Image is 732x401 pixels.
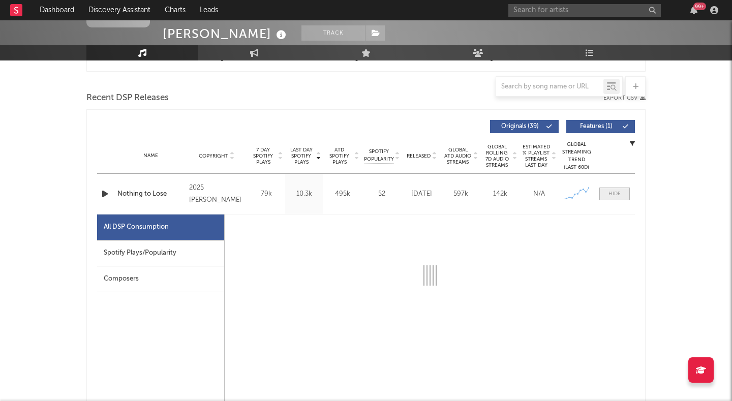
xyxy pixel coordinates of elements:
button: Features(1) [566,120,635,133]
div: N/A [522,189,556,199]
div: All DSP Consumption [104,221,169,233]
div: 99 + [693,3,706,10]
div: 10.3k [288,189,321,199]
span: Originals ( 39 ) [497,124,543,130]
div: All DSP Consumption [97,214,224,240]
div: [DATE] [405,189,439,199]
span: Last Day Spotify Plays [288,147,315,165]
span: ATD Spotify Plays [326,147,353,165]
button: Export CSV [603,95,646,101]
div: Composers [97,266,224,292]
span: Spotify Popularity [364,148,394,163]
div: 142k [483,189,517,199]
span: Global ATD Audio Streams [444,147,472,165]
button: 99+ [690,6,697,14]
input: Search for artists [508,4,661,17]
span: Released [407,153,431,159]
button: Originals(39) [490,120,559,133]
span: Global Rolling 7D Audio Streams [483,144,511,168]
div: [PERSON_NAME] [163,25,289,42]
div: Spotify Plays/Popularity [97,240,224,266]
a: Nothing to Lose [117,189,184,199]
div: 495k [326,189,359,199]
span: Estimated % Playlist Streams Last Day [522,144,550,168]
div: 597k [444,189,478,199]
span: Features ( 1 ) [573,124,620,130]
div: Name [117,152,184,160]
div: 52 [364,189,400,199]
span: Recent DSP Releases [86,92,169,104]
div: 79k [250,189,283,199]
div: Global Streaming Trend (Last 60D) [561,141,592,171]
input: Search by song name or URL [496,83,603,91]
span: Copyright [199,153,228,159]
span: 7 Day Spotify Plays [250,147,277,165]
button: Track [301,25,365,41]
div: 2025 [PERSON_NAME] [189,182,245,206]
